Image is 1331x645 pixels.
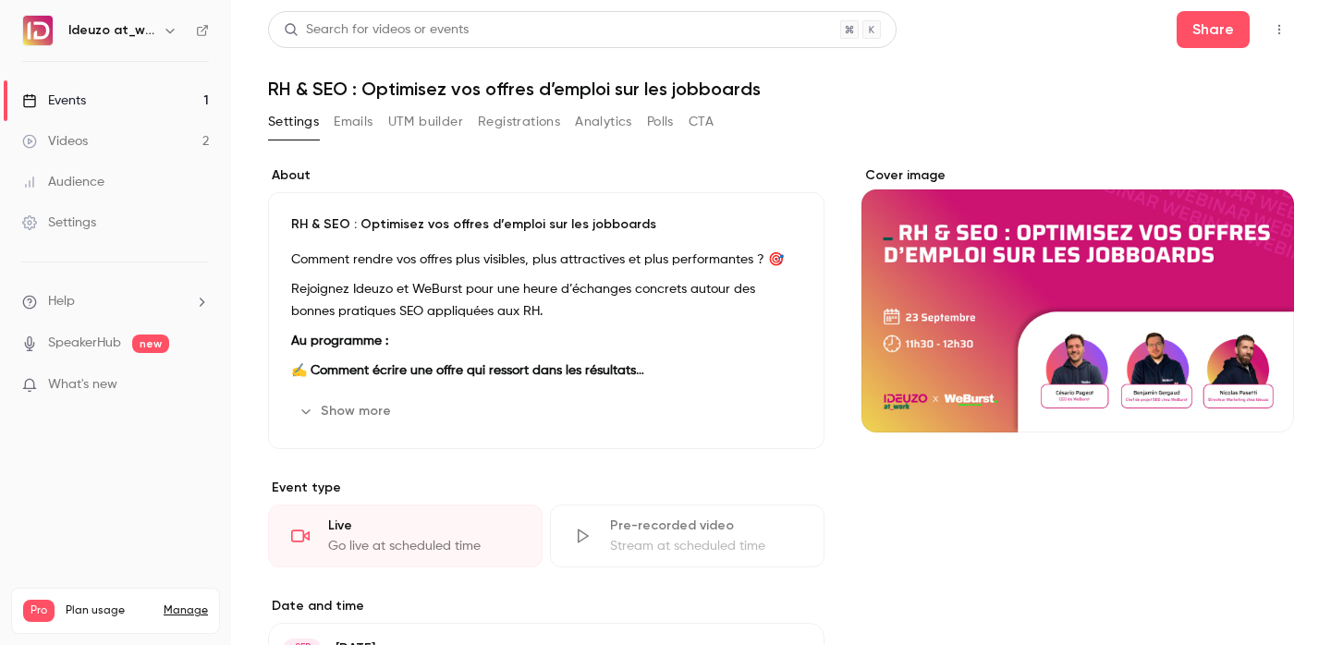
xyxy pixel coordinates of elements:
strong: Au programme : [291,335,388,347]
p: Comment rendre vos offres plus visibles, plus attractives et plus performantes ? 🎯 [291,249,801,271]
label: Cover image [861,166,1294,185]
div: Videos [22,132,88,151]
p: Event type [268,479,824,497]
h6: Ideuzo at_work [68,21,155,40]
p: Rejoignez Ideuzo et WeBurst pour une heure d’échanges concrets autour des bonnes pratiques SEO ap... [291,278,801,322]
button: Settings [268,107,319,137]
div: Pre-recorded video [610,517,801,535]
button: Show more [291,396,402,426]
span: new [132,335,169,353]
h1: RH & SEO : Optimisez vos offres d’emploi sur les jobboards [268,78,1294,100]
button: Emails [334,107,372,137]
div: Pre-recorded videoStream at scheduled time [550,505,824,567]
label: About [268,166,824,185]
iframe: Noticeable Trigger [187,377,209,394]
li: help-dropdown-opener [22,292,209,311]
button: Share [1177,11,1250,48]
section: Cover image [861,166,1294,432]
span: What's new [48,375,117,395]
div: Live [328,517,519,535]
div: Settings [22,213,96,232]
p: RH & SEO : Optimisez vos offres d’emploi sur les jobboards [291,215,801,234]
a: Manage [164,603,208,618]
button: UTM builder [388,107,463,137]
div: Events [22,91,86,110]
strong: ✍️ Comment écrire une offre qui ressort dans les résultats [291,364,644,377]
a: SpeakerHub [48,334,121,353]
div: Search for videos or events [284,20,469,40]
button: Polls [647,107,674,137]
button: CTA [689,107,714,137]
div: Go live at scheduled time [328,537,519,555]
span: Pro [23,600,55,622]
img: Ideuzo at_work [23,16,53,45]
div: LiveGo live at scheduled time [268,505,543,567]
div: Audience [22,173,104,191]
button: Registrations [478,107,560,137]
button: Analytics [575,107,632,137]
label: Date and time [268,597,824,615]
span: Help [48,292,75,311]
span: Plan usage [66,603,153,618]
div: Stream at scheduled time [610,537,801,555]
